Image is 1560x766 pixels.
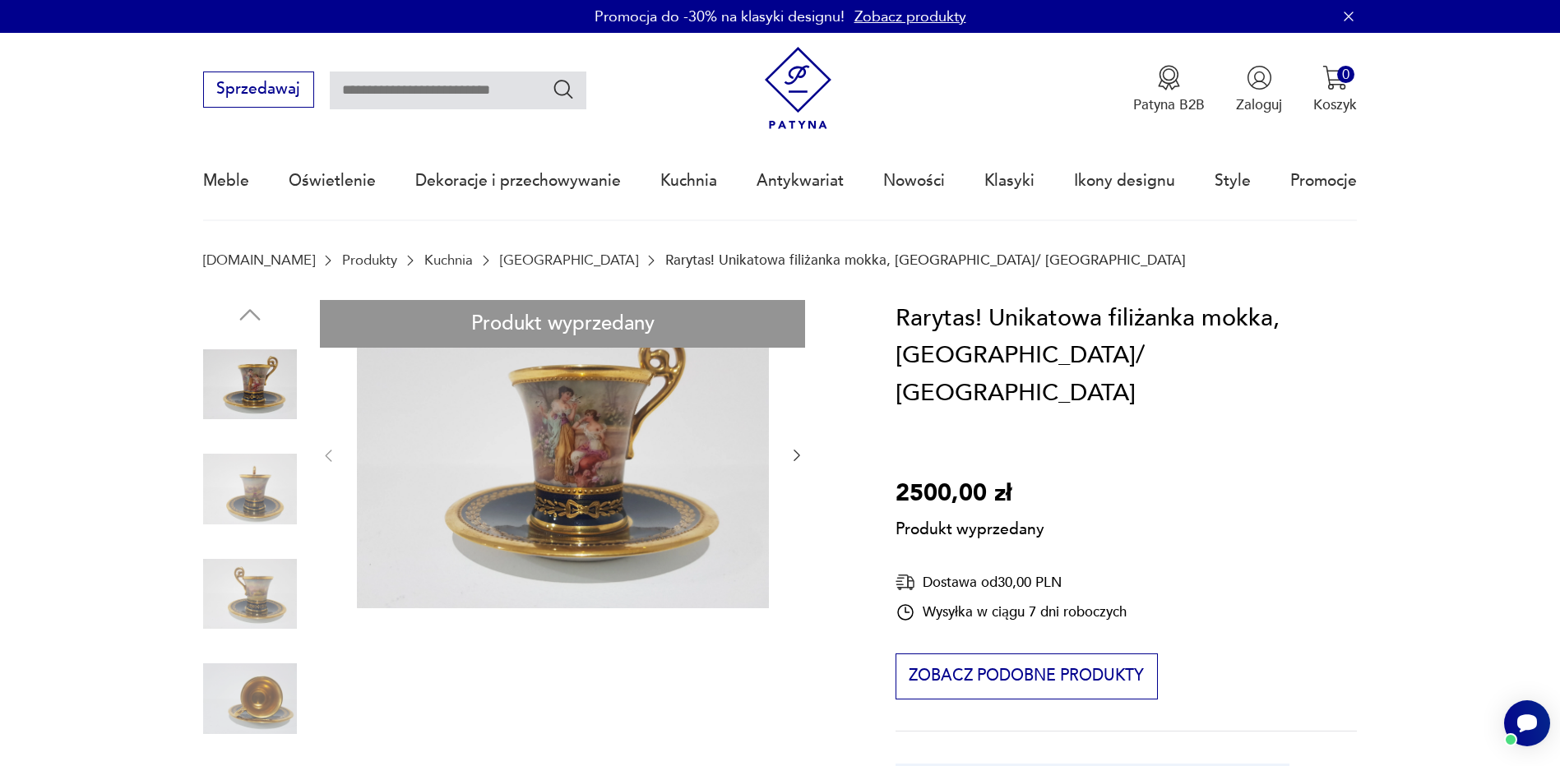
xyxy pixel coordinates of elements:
[595,7,845,27] p: Promocja do -30% na klasyki designu!
[552,77,576,101] button: Szukaj
[203,252,315,268] a: [DOMAIN_NAME]
[500,252,638,268] a: [GEOGRAPHIC_DATA]
[1313,65,1357,114] button: 0Koszyk
[1236,65,1282,114] button: Zaloguj
[203,84,314,97] a: Sprzedawaj
[415,143,621,219] a: Dekoracje i przechowywanie
[203,72,314,108] button: Sprzedawaj
[757,47,840,130] img: Patyna - sklep z meblami i dekoracjami vintage
[1156,65,1182,90] img: Ikona medalu
[1247,65,1272,90] img: Ikonka użytkownika
[1133,95,1205,114] p: Patyna B2B
[854,7,966,27] a: Zobacz produkty
[896,572,1127,593] div: Dostawa od 30,00 PLN
[665,252,1186,268] p: Rarytas! Unikatowa filiżanka mokka, [GEOGRAPHIC_DATA]/ [GEOGRAPHIC_DATA]
[896,572,915,593] img: Ikona dostawy
[896,513,1044,541] p: Produkt wyprzedany
[342,252,397,268] a: Produkty
[757,143,844,219] a: Antykwariat
[1313,95,1357,114] p: Koszyk
[1236,95,1282,114] p: Zaloguj
[1074,143,1175,219] a: Ikony designu
[896,602,1127,622] div: Wysyłka w ciągu 7 dni roboczych
[1322,65,1348,90] img: Ikona koszyka
[289,143,376,219] a: Oświetlenie
[1290,143,1357,219] a: Promocje
[660,143,717,219] a: Kuchnia
[1133,65,1205,114] button: Patyna B2B
[1133,65,1205,114] a: Ikona medaluPatyna B2B
[1337,66,1354,83] div: 0
[1504,700,1550,746] iframe: Smartsupp widget button
[1215,143,1251,219] a: Style
[883,143,945,219] a: Nowości
[424,252,473,268] a: Kuchnia
[984,143,1035,219] a: Klasyki
[896,653,1158,699] button: Zobacz podobne produkty
[896,475,1044,513] p: 2500,00 zł
[896,300,1358,413] h1: Rarytas! Unikatowa filiżanka mokka, [GEOGRAPHIC_DATA]/ [GEOGRAPHIC_DATA]
[203,143,249,219] a: Meble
